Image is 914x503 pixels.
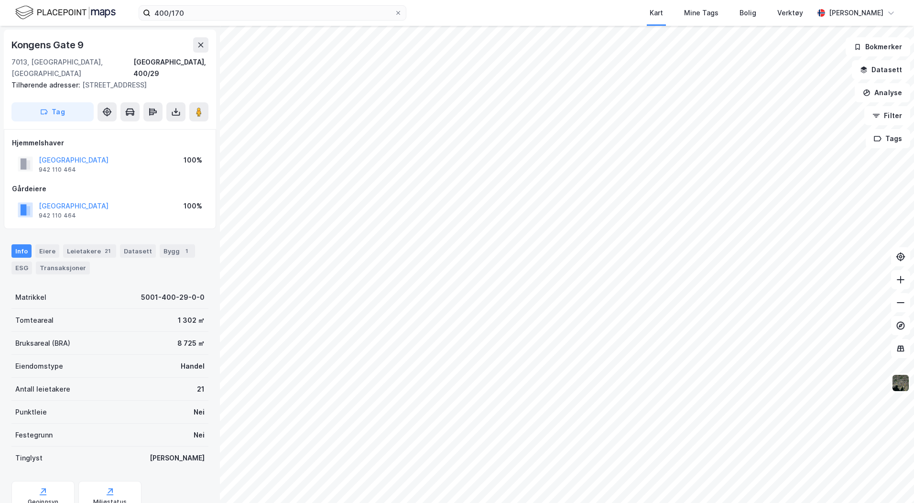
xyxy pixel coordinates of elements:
div: 1 [182,246,191,256]
div: [STREET_ADDRESS] [11,79,201,91]
button: Tag [11,102,94,121]
div: Leietakere [63,244,116,258]
button: Bokmerker [846,37,910,56]
img: logo.f888ab2527a4732fd821a326f86c7f29.svg [15,4,116,21]
div: Kongens Gate 9 [11,37,86,53]
div: Datasett [120,244,156,258]
div: Nei [194,406,205,418]
div: Handel [181,361,205,372]
div: Antall leietakere [15,383,70,395]
span: Tilhørende adresser: [11,81,82,89]
div: 5001-400-29-0-0 [141,292,205,303]
div: Punktleie [15,406,47,418]
div: Festegrunn [15,429,53,441]
div: Bruksareal (BRA) [15,338,70,349]
div: 100% [184,154,202,166]
div: 1 302 ㎡ [178,315,205,326]
div: 21 [197,383,205,395]
div: Bolig [740,7,756,19]
div: Hjemmelshaver [12,137,208,149]
div: Verktøy [777,7,803,19]
div: Tinglyst [15,452,43,464]
div: ESG [11,262,32,274]
div: Bygg [160,244,195,258]
div: 7013, [GEOGRAPHIC_DATA], [GEOGRAPHIC_DATA] [11,56,133,79]
div: 8 725 ㎡ [177,338,205,349]
div: Eiendomstype [15,361,63,372]
div: 100% [184,200,202,212]
div: Eiere [35,244,59,258]
div: Info [11,244,32,258]
div: [GEOGRAPHIC_DATA], 400/29 [133,56,208,79]
button: Filter [864,106,910,125]
input: Søk på adresse, matrikkel, gårdeiere, leietakere eller personer [151,6,394,20]
div: Kart [650,7,663,19]
div: Gårdeiere [12,183,208,195]
button: Tags [866,129,910,148]
div: 21 [103,246,112,256]
div: Mine Tags [684,7,718,19]
button: Analyse [855,83,910,102]
div: Tomteareal [15,315,54,326]
div: [PERSON_NAME] [150,452,205,464]
div: Matrikkel [15,292,46,303]
div: 942 110 464 [39,212,76,219]
div: Transaksjoner [36,262,90,274]
div: Nei [194,429,205,441]
div: Kontrollprogram for chat [866,457,914,503]
iframe: Chat Widget [866,457,914,503]
img: 9k= [892,374,910,392]
button: Datasett [852,60,910,79]
div: 942 110 464 [39,166,76,174]
div: [PERSON_NAME] [829,7,883,19]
